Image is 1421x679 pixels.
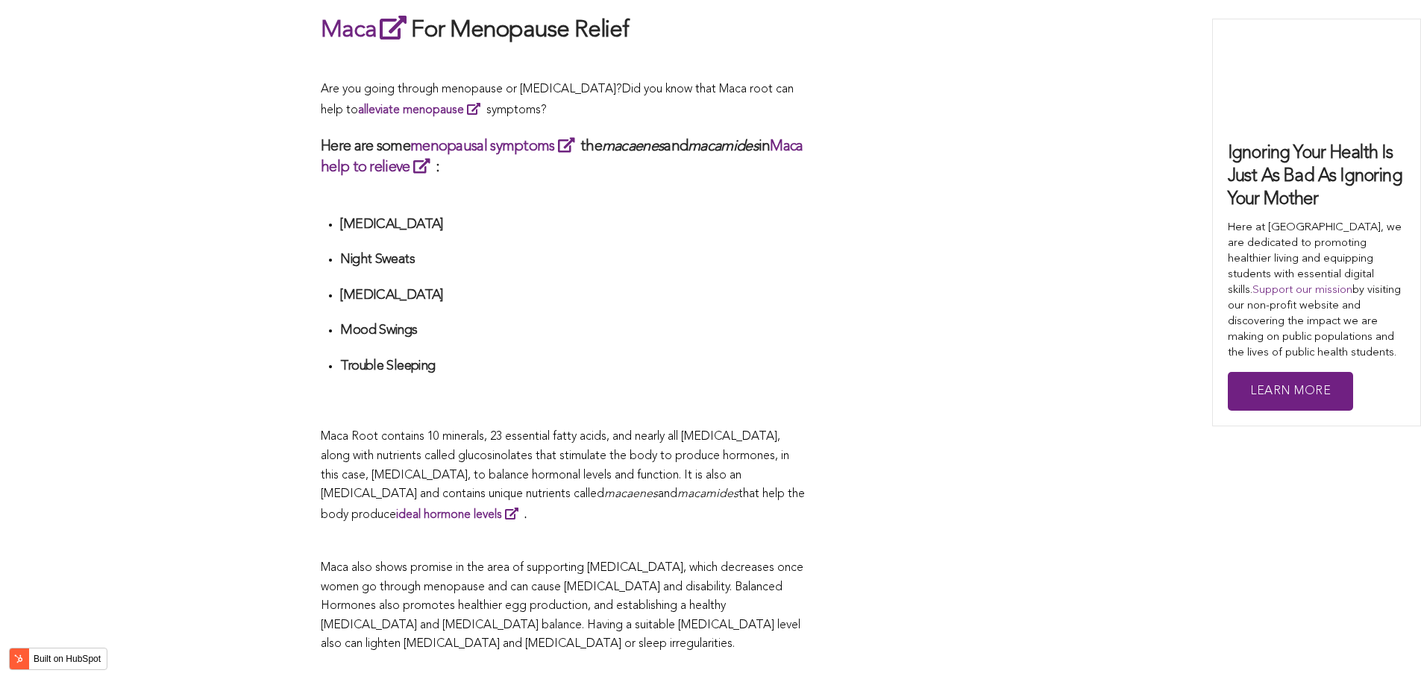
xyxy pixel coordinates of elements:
h4: [MEDICAL_DATA] [340,216,806,233]
span: that help the body produce [321,488,805,521]
h3: Here are some the and in : [321,136,806,177]
em: macamides [688,139,759,154]
span: Maca also shows promise in the area of supporting [MEDICAL_DATA], which decreases once women go t... [321,562,803,650]
a: Maca help to relieve [321,139,803,175]
iframe: Chat Widget [1346,607,1421,679]
a: Maca [321,19,411,42]
h2: For Menopause Relief [321,13,806,47]
h4: Mood Swings [340,322,806,339]
span: and [658,488,677,500]
em: macaenes [602,139,664,154]
a: menopausal symptoms [410,139,580,154]
label: Built on HubSpot [28,649,107,669]
h4: Night Sweats [340,251,806,268]
span: macaenes [604,488,658,500]
button: Built on HubSpot [9,648,107,670]
span: macamides [677,488,738,500]
a: alleviate menopause [358,104,486,116]
a: ideal hormone levels [396,509,524,521]
span: Maca Root contains 10 minerals, 23 essential fatty acids, and nearly all [MEDICAL_DATA], along wi... [321,431,789,500]
img: HubSpot sprocket logo [10,650,28,668]
h4: Trouble Sleeping [340,358,806,375]
h4: [MEDICAL_DATA] [340,287,806,304]
span: Are you going through menopause or [MEDICAL_DATA]? [321,83,622,95]
strong: . [396,509,527,521]
a: Learn More [1228,372,1353,411]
